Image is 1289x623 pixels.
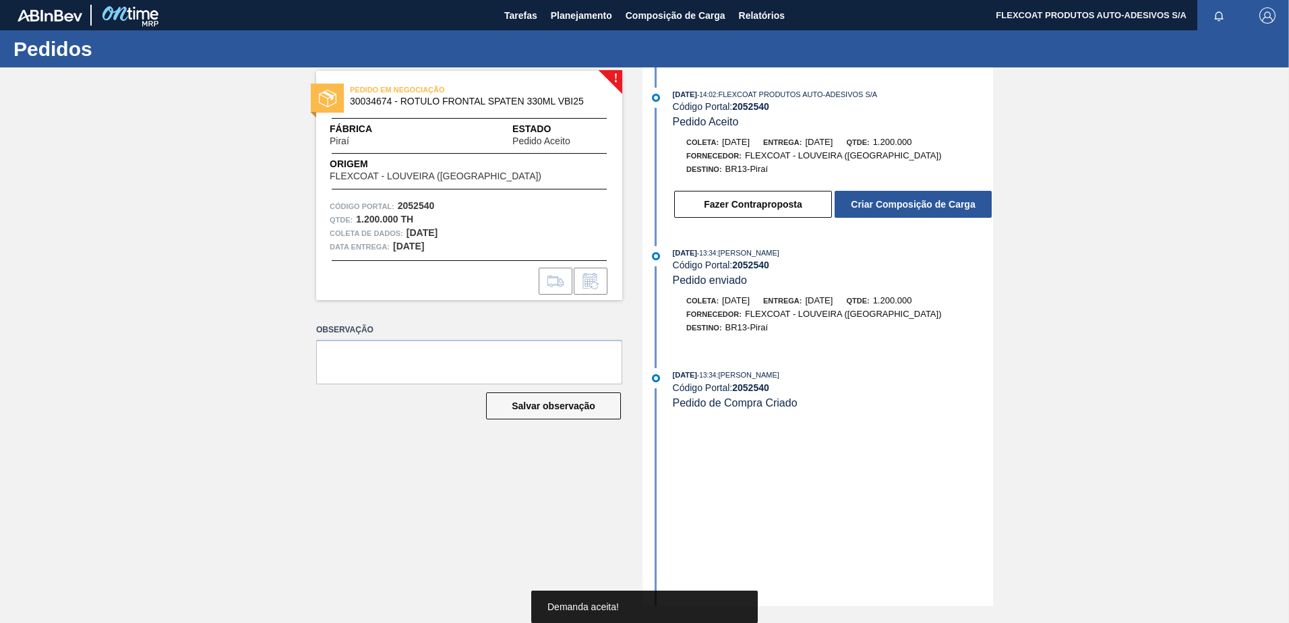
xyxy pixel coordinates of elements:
span: Pedido Aceito [512,136,570,146]
span: Pedido enviado [673,274,747,286]
span: Destino: [686,324,722,332]
div: Informar alteração no pedido [574,268,607,295]
div: Ir para Composição de Carga [539,268,572,295]
span: - 13:34 [697,372,716,379]
span: 1.200,000 [873,295,912,305]
span: Qtde: [846,138,869,146]
span: [DATE] [673,249,697,257]
span: - 14:02 [697,91,716,98]
strong: [DATE] [407,227,438,238]
span: Pedido Aceito [673,116,739,127]
span: Data entrega: [330,240,390,254]
span: Composição de Carga [626,7,725,24]
span: Fábrica [330,122,392,136]
strong: 1.200.000 TH [356,214,413,225]
span: Piraí [330,136,349,146]
span: Coleta: [686,138,719,146]
img: atual [652,252,660,260]
span: [DATE] [805,137,833,147]
span: FLEXCOAT - LOUVEIRA ([GEOGRAPHIC_DATA]) [330,171,541,181]
span: [DATE] [673,371,697,379]
span: - 13:34 [697,249,716,257]
span: [DATE] [673,90,697,98]
strong: 2052540 [732,101,769,112]
label: Observação [316,320,622,340]
div: Código Portal: [673,260,993,270]
img: Logout [1259,7,1276,24]
span: 1.200,000 [873,137,912,147]
h1: Pedidos [13,41,253,57]
button: Salvar observação [486,392,621,419]
span: Coleta: [686,297,719,305]
div: Código Portal: [673,101,993,112]
span: : [PERSON_NAME] [716,249,779,257]
span: Coleta de dados: [330,227,403,240]
span: Qtde: [846,297,869,305]
span: Tarefas [504,7,537,24]
span: Relatórios [739,7,785,24]
span: : [PERSON_NAME] [716,371,779,379]
button: Fazer Contraproposta [674,191,832,218]
span: PEDIDO EM NEGOCIAÇÃO [350,83,539,96]
span: Demanda aceita! [547,601,619,612]
button: Criar Composição de Carga [835,191,992,218]
button: Notificações [1197,6,1240,25]
img: atual [652,374,660,382]
span: Entrega: [763,138,802,146]
strong: 2052540 [732,382,769,393]
strong: [DATE] [393,241,424,251]
span: Estado [512,122,609,136]
span: [DATE] [722,137,750,147]
span: [DATE] [805,295,833,305]
span: 30034674 - ROTULO FRONT SPATEN 330ML VBI25 [350,96,595,107]
strong: 2052540 [398,200,435,211]
span: Destino: [686,165,722,173]
span: Qtde : [330,213,353,227]
span: FLEXCOAT - LOUVEIRA ([GEOGRAPHIC_DATA]) [745,309,942,319]
span: BR13-Piraí [725,164,769,174]
img: TNhmsLtSVTkK8tSr43FrP2fwEKptu5GPRR3wAAAABJRU5ErkJggg== [18,9,82,22]
span: Fornecedor: [686,310,742,318]
img: estado [319,90,336,107]
img: atual [652,94,660,102]
span: Origem [330,157,580,171]
div: Código Portal: [673,382,993,393]
span: FLEXCOAT - LOUVEIRA ([GEOGRAPHIC_DATA]) [745,150,942,160]
span: : FLEXCOAT PRODUTOS AUTO-ADESIVOS S/A [716,90,877,98]
font: Código Portal: [330,202,394,210]
span: Entrega: [763,297,802,305]
strong: 2052540 [732,260,769,270]
span: Planejamento [551,7,612,24]
span: [DATE] [722,295,750,305]
span: Pedido de Compra Criado [673,397,798,409]
span: Fornecedor: [686,152,742,160]
span: BR13-Piraí [725,322,769,332]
